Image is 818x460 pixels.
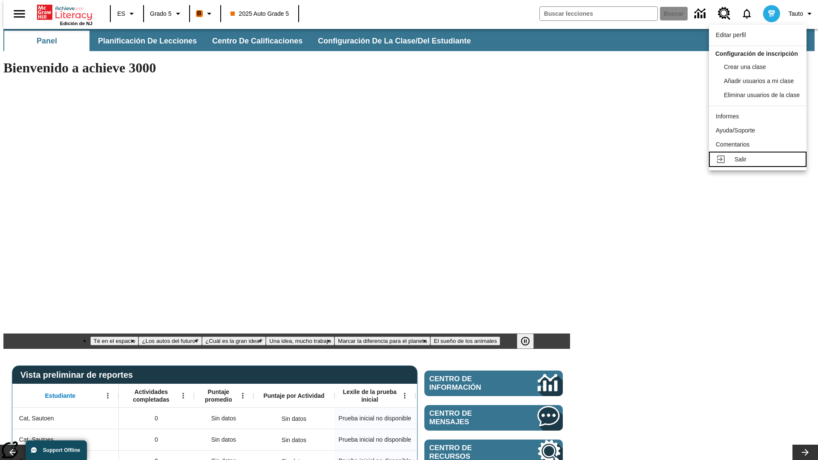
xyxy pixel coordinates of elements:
[724,63,766,70] span: Crear una clase
[716,127,755,134] span: Ayuda/Soporte
[716,113,739,120] span: Informes
[734,156,746,163] span: Salir
[724,78,794,84] span: Añadir usuarios a mi clase
[715,50,798,57] span: Configuración de inscripción
[716,32,746,38] span: Editar perfil
[716,141,749,148] span: Comentarios
[724,92,800,98] span: Eliminar usuarios de la clase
